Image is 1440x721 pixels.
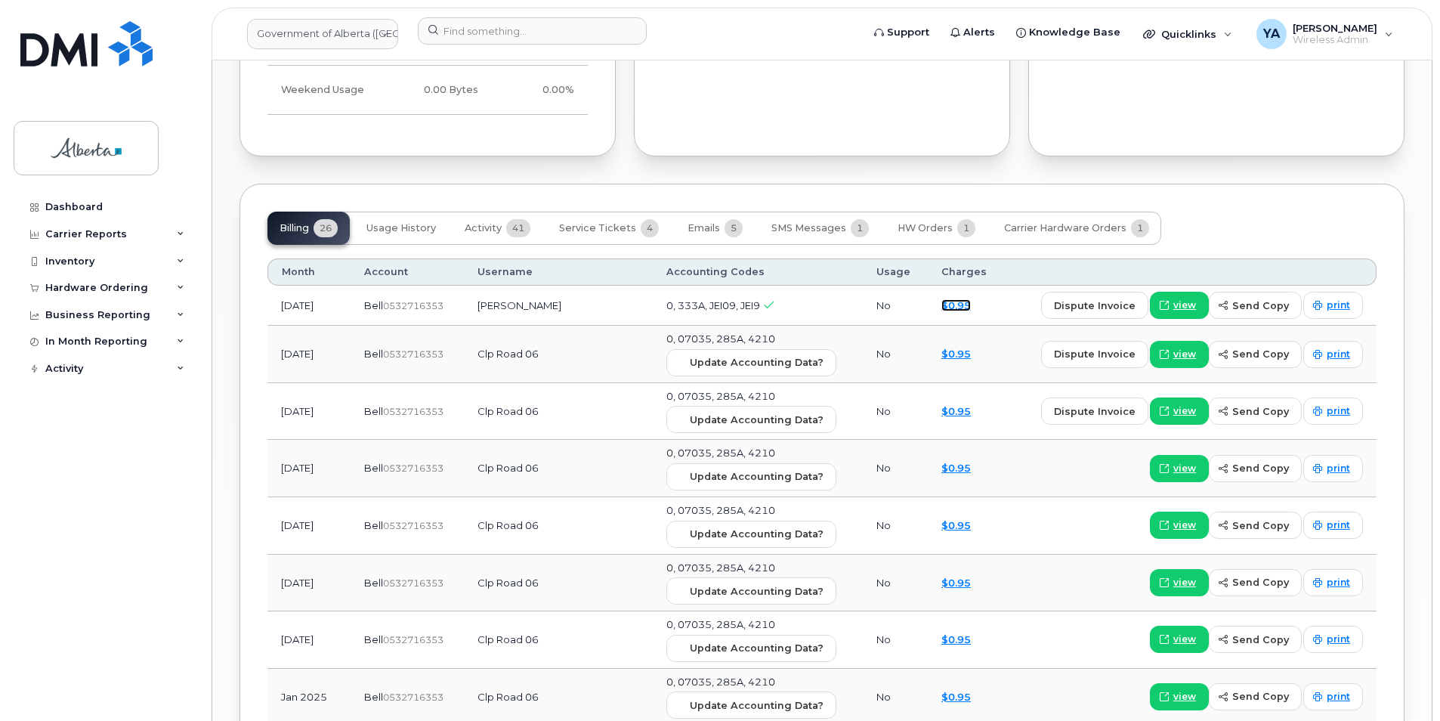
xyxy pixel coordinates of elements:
span: 1 [957,219,975,237]
span: 41 [506,219,530,237]
span: send copy [1232,347,1289,361]
td: Clp Road 06 [464,383,653,441]
td: [DATE] [267,286,351,326]
td: [DATE] [267,497,351,555]
span: 1 [1131,219,1149,237]
span: print [1327,348,1350,361]
span: 0, 07035, 285A, 4210 [666,447,775,459]
span: Support [887,25,929,40]
span: view [1173,690,1196,704]
span: Bell [364,299,383,311]
span: Update Accounting Data? [690,698,824,713]
span: Emails [688,222,720,234]
a: print [1303,341,1363,368]
span: 4 [641,219,659,237]
button: Update Accounting Data? [666,521,836,548]
a: $0.95 [941,691,971,703]
a: view [1150,292,1209,319]
tr: Friday from 6:00pm to Monday 8:00am [267,66,588,115]
span: Bell [364,462,383,474]
div: Quicklinks [1133,19,1243,49]
button: dispute invoice [1041,292,1148,319]
a: print [1303,292,1363,319]
span: 0, 07035, 285A, 4210 [666,333,775,345]
input: Find something... [418,17,647,45]
td: No [863,383,928,441]
th: Accounting Codes [653,258,863,286]
span: Update Accounting Data? [690,469,824,484]
a: $0.95 [941,405,971,417]
a: view [1150,455,1209,482]
a: Support [864,17,940,48]
span: print [1327,462,1350,475]
td: Clp Road 06 [464,326,653,383]
td: Clp Road 06 [464,497,653,555]
span: send copy [1232,689,1289,704]
a: $0.95 [941,462,971,474]
td: No [863,555,928,612]
span: print [1327,633,1350,646]
span: view [1173,576,1196,589]
button: send copy [1209,455,1302,482]
a: print [1303,398,1363,425]
a: view [1150,341,1209,368]
button: dispute invoice [1041,341,1148,368]
span: YA [1263,25,1280,43]
span: print [1327,690,1350,704]
td: [DATE] [267,440,351,497]
span: Bell [364,405,383,417]
a: $0.95 [941,348,971,360]
td: No [863,440,928,497]
a: print [1303,683,1363,710]
a: view [1150,512,1209,539]
a: Knowledge Base [1006,17,1131,48]
td: Clp Road 06 [464,611,653,669]
td: [DATE] [267,326,351,383]
span: Bell [364,691,383,703]
span: print [1327,404,1350,418]
a: view [1150,683,1209,710]
td: No [863,286,928,326]
span: 0, 07035, 285A, 4210 [666,390,775,402]
span: view [1173,348,1196,361]
a: print [1303,512,1363,539]
span: SMS Messages [771,222,846,234]
span: Bell [364,519,383,531]
span: Bell [364,633,383,645]
span: [PERSON_NAME] [1293,22,1377,34]
span: view [1173,404,1196,418]
td: No [863,497,928,555]
span: Service Tickets [559,222,636,234]
span: view [1173,462,1196,475]
span: 0532716353 [383,577,443,589]
span: 5 [725,219,743,237]
span: Update Accounting Data? [690,355,824,370]
button: send copy [1209,569,1302,596]
td: No [863,326,928,383]
a: view [1150,398,1209,425]
button: Update Accounting Data? [666,349,836,376]
a: Alerts [940,17,1006,48]
button: send copy [1209,292,1302,319]
button: send copy [1209,398,1302,425]
span: 0532716353 [383,520,443,531]
a: print [1303,569,1363,596]
span: Quicklinks [1161,28,1216,40]
span: send copy [1232,633,1289,647]
td: 0.00% [492,66,588,115]
span: 0, 333A, JEI09, JEI9 [666,299,760,311]
span: send copy [1232,518,1289,533]
span: print [1327,299,1350,312]
button: send copy [1209,626,1302,653]
span: Bell [364,577,383,589]
span: print [1327,518,1350,532]
span: 0, 07035, 285A, 4210 [666,676,775,688]
span: Update Accounting Data? [690,584,824,599]
th: Month [267,258,351,286]
td: Clp Road 06 [464,440,653,497]
span: Usage History [366,222,436,234]
a: $0.95 [941,577,971,589]
span: 1 [851,219,869,237]
td: Weekend Usage [267,66,385,115]
a: view [1150,569,1209,596]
